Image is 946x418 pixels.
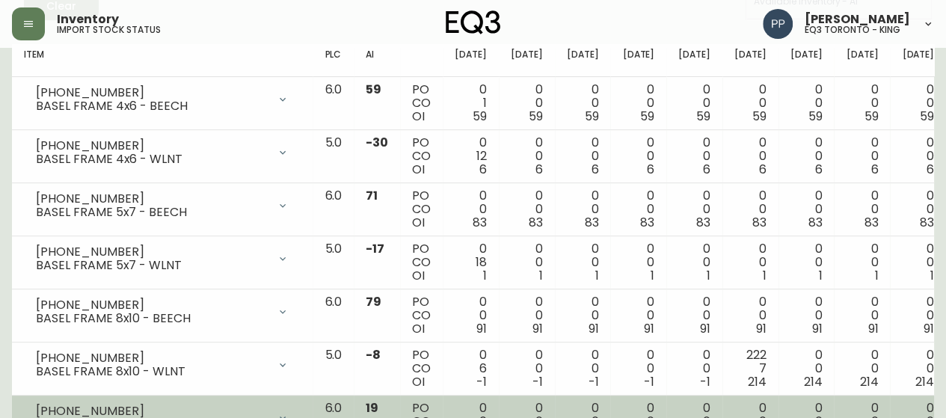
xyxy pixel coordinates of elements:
[808,214,823,231] span: 83
[759,161,767,178] span: 6
[499,44,555,77] th: [DATE]
[555,44,611,77] th: [DATE]
[567,189,599,230] div: 0 0
[36,365,268,378] div: BASEL FRAME 8x10 - WLNT
[734,348,767,389] div: 222 7
[815,161,823,178] span: 6
[455,136,487,176] div: 0 12
[707,267,710,284] span: 1
[366,240,384,257] span: -17
[804,373,823,390] span: 214
[36,245,268,259] div: [PHONE_NUMBER]
[36,139,268,153] div: [PHONE_NUMBER]
[36,312,268,325] div: BASEL FRAME 8x10 - BEECH
[867,320,878,337] span: 91
[412,295,431,336] div: PO CO
[57,13,119,25] span: Inventory
[36,153,268,166] div: BASEL FRAME 4x6 - WLNT
[24,295,301,328] div: [PHONE_NUMBER]BASEL FRAME 8x10 - BEECH
[24,189,301,222] div: [PHONE_NUMBER]BASEL FRAME 5x7 - BEECH
[511,136,543,176] div: 0 0
[36,298,268,312] div: [PHONE_NUMBER]
[610,44,666,77] th: [DATE]
[622,83,654,123] div: 0 0
[915,373,934,390] span: 214
[446,10,501,34] img: logo
[567,242,599,283] div: 0 0
[313,183,354,236] td: 6.0
[455,242,487,283] div: 0 18
[812,320,823,337] span: 91
[790,136,823,176] div: 0 0
[734,83,767,123] div: 0 0
[734,295,767,336] div: 0 0
[678,295,710,336] div: 0 0
[902,136,934,176] div: 0 0
[412,108,425,125] span: OI
[313,342,354,396] td: 5.0
[24,242,301,275] div: [PHONE_NUMBER]BASEL FRAME 5x7 - WLNT
[412,320,425,337] span: OI
[511,189,543,230] div: 0 0
[722,44,778,77] th: [DATE]
[366,399,378,417] span: 19
[567,348,599,389] div: 0 0
[734,136,767,176] div: 0 0
[483,267,487,284] span: 1
[846,348,878,389] div: 0 0
[535,161,543,178] span: 6
[595,267,598,284] span: 1
[734,242,767,283] div: 0 0
[790,348,823,389] div: 0 0
[412,214,425,231] span: OI
[473,214,487,231] span: 83
[622,189,654,230] div: 0 0
[476,320,487,337] span: 91
[412,161,425,178] span: OI
[902,295,934,336] div: 0 0
[790,295,823,336] div: 0 0
[511,348,543,389] div: 0 0
[927,161,934,178] span: 6
[532,320,543,337] span: 91
[678,348,710,389] div: 0 0
[313,130,354,183] td: 5.0
[703,161,710,178] span: 6
[696,214,710,231] span: 83
[455,295,487,336] div: 0 0
[36,192,268,206] div: [PHONE_NUMBER]
[874,267,878,284] span: 1
[532,373,543,390] span: -1
[36,86,268,99] div: [PHONE_NUMBER]
[790,189,823,230] div: 0 0
[846,295,878,336] div: 0 0
[763,267,767,284] span: 1
[36,259,268,272] div: BASEL FRAME 5x7 - WLNT
[443,44,499,77] th: [DATE]
[924,320,934,337] span: 91
[455,348,487,389] div: 0 6
[700,373,710,390] span: -1
[511,295,543,336] div: 0 0
[640,214,654,231] span: 83
[36,99,268,113] div: BASEL FRAME 4x6 - BEECH
[622,242,654,283] div: 0 0
[455,189,487,230] div: 0 0
[366,81,381,98] span: 59
[644,373,654,390] span: -1
[920,214,934,231] span: 83
[763,9,793,39] img: 93ed64739deb6bac3372f15ae91c6632
[920,108,934,125] span: 59
[790,83,823,123] div: 0 0
[412,189,431,230] div: PO CO
[591,161,598,178] span: 6
[651,267,654,284] span: 1
[808,108,823,125] span: 59
[12,44,313,77] th: Item
[313,289,354,342] td: 6.0
[870,161,878,178] span: 6
[589,320,599,337] span: 91
[511,242,543,283] div: 0 0
[846,242,878,283] div: 0 0
[366,293,381,310] span: 79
